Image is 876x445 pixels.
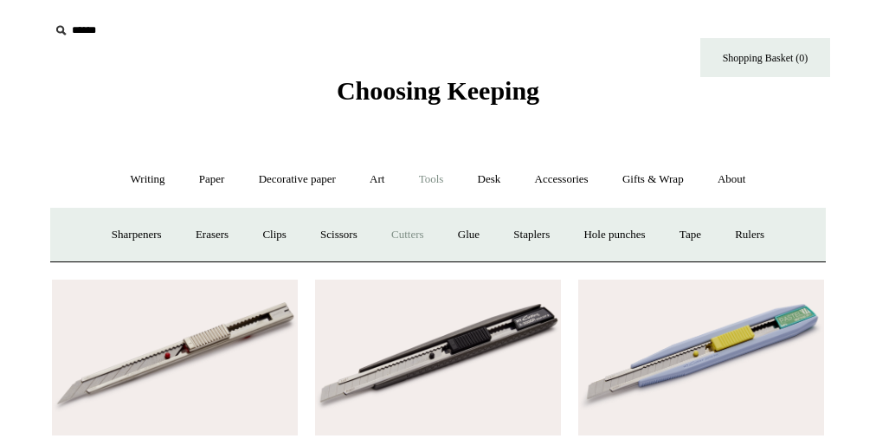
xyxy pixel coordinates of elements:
a: Paper [184,157,241,203]
a: Writing [115,157,181,203]
a: Gifts & Wrap [607,157,699,203]
a: Accessories [519,157,604,203]
a: Desk [462,157,517,203]
img: NT AR2P Baby Blue Snap Blade Cutter [578,280,824,435]
a: Tools [403,157,460,203]
span: Choosing Keeping [337,76,539,105]
a: Rulers [719,212,780,258]
a: Shopping Basket (0) [700,38,830,77]
a: Glue [442,212,495,258]
a: Choosing Keeping [337,90,539,102]
a: Hole punches [568,212,660,258]
a: NT AR2P Baby Blue Snap Blade Cutter NT AR2P Baby Blue Snap Blade Cutter [578,280,824,435]
a: Decorative paper [243,157,351,203]
img: NT AD-2P Precision Snap Blade Cutter [52,280,298,435]
a: Erasers [180,212,244,258]
a: Clips [247,212,301,258]
a: Scissors [305,212,373,258]
a: About [702,157,762,203]
a: NT A-300GR Aluminium Snap Blade Cutter NT A-300GR Aluminium Snap Blade Cutter [315,280,561,435]
a: Cutters [376,212,440,258]
img: NT A-300GR Aluminium Snap Blade Cutter [315,280,561,435]
a: NT AD-2P Precision Snap Blade Cutter NT AD-2P Precision Snap Blade Cutter [52,280,298,435]
a: Sharpeners [96,212,177,258]
a: Staplers [498,212,565,258]
a: Tape [664,212,717,258]
a: Art [354,157,400,203]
